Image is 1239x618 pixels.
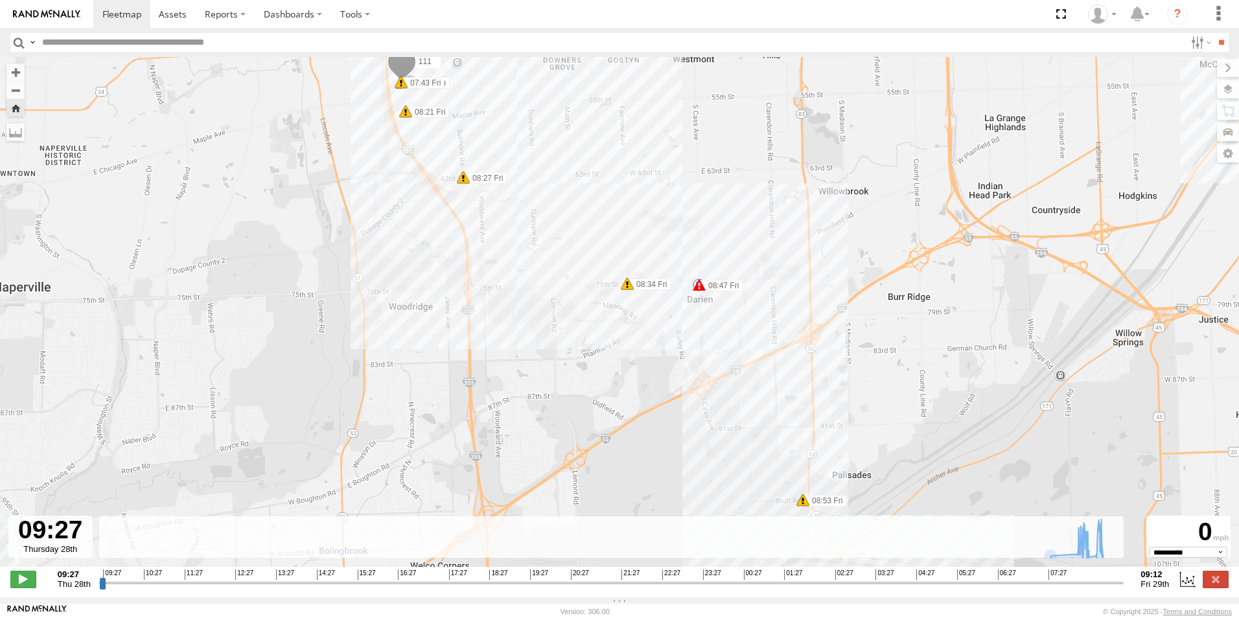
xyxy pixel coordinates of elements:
[10,571,36,588] label: Play/Stop
[103,569,121,580] span: 09:27
[621,569,640,580] span: 21:27
[1167,4,1188,25] i: ?
[1103,608,1232,615] div: © Copyright 2025 -
[835,569,853,580] span: 02:27
[998,569,1016,580] span: 06:27
[401,77,445,89] label: 07:43 Fri
[803,495,846,507] label: 08:53 Fri
[530,569,548,580] span: 19:27
[58,579,91,589] span: Thu 28th Aug 2025
[1186,33,1214,52] label: Search Filter Options
[449,569,467,580] span: 17:27
[13,10,80,19] img: rand-logo.svg
[6,81,25,99] button: Zoom out
[398,569,416,580] span: 16:27
[916,569,934,580] span: 04:27
[27,33,38,52] label: Search Query
[58,569,91,579] strong: 09:27
[571,569,589,580] span: 20:27
[699,280,743,292] label: 08:47 Fri
[1217,144,1239,163] label: Map Settings
[1148,518,1229,547] div: 0
[627,279,671,290] label: 08:34 Fri
[1048,569,1067,580] span: 07:27
[358,569,376,580] span: 15:27
[703,569,721,580] span: 23:27
[1141,569,1169,579] strong: 09:12
[489,569,507,580] span: 18:27
[744,569,762,580] span: 00:27
[1141,579,1169,589] span: Fri 29th Aug 2025
[957,569,975,580] span: 05:27
[1083,5,1121,24] div: Ed Pruneda
[276,569,294,580] span: 13:27
[419,57,432,66] span: 111
[144,569,162,580] span: 10:27
[662,569,680,580] span: 22:27
[6,63,25,81] button: Zoom in
[1203,571,1229,588] label: Close
[235,569,253,580] span: 12:27
[406,106,449,118] label: 08:21 Fri
[6,123,25,141] label: Measure
[784,569,802,580] span: 01:27
[561,608,610,615] div: Version: 306.00
[7,605,67,618] a: Visit our Website
[185,569,203,580] span: 11:27
[463,172,507,184] label: 08:27 Fri
[6,99,25,117] button: Zoom Home
[317,569,335,580] span: 14:27
[1163,608,1232,615] a: Terms and Conditions
[875,569,894,580] span: 03:27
